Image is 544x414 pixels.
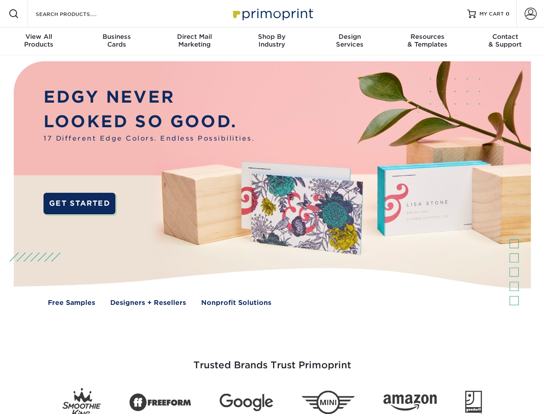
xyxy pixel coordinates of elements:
span: Contact [466,33,544,41]
img: Google [220,394,273,411]
span: Business [78,33,155,41]
img: Primoprint [229,4,315,23]
span: Design [311,33,389,41]
div: Industry [233,33,311,48]
div: Marketing [155,33,233,48]
div: & Support [466,33,544,48]
a: Free Samples [48,298,95,308]
a: Nonprofit Solutions [201,298,271,308]
img: Amazon [383,395,437,411]
a: GET STARTED [44,193,115,214]
span: 17 Different Edge Colors. Endless Possibilities. [44,134,255,144]
a: Designers + Resellers [110,298,186,308]
h3: Trusted Brands Trust Primoprint [20,339,524,381]
a: Direct MailMarketing [155,28,233,55]
a: Contact& Support [466,28,544,55]
img: Goodwill [465,391,482,414]
span: Direct Mail [155,33,233,41]
a: BusinessCards [78,28,155,55]
div: Cards [78,33,155,48]
input: SEARCH PRODUCTS..... [35,9,119,19]
a: DesignServices [311,28,389,55]
a: Shop ByIndustry [233,28,311,55]
span: Resources [389,33,466,41]
div: & Templates [389,33,466,48]
a: Resources& Templates [389,28,466,55]
p: LOOKED SO GOOD. [44,110,255,134]
span: 0 [506,11,510,17]
span: MY CART [479,10,504,18]
p: EDGY NEVER [44,85,255,110]
div: Services [311,33,389,48]
span: Shop By [233,33,311,41]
